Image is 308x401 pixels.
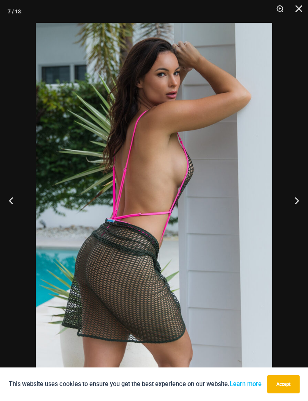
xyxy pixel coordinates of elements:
button: Next [279,181,308,220]
a: Learn more [230,380,262,388]
img: Inferno Mesh Olive Fuchsia 8561 One Piece St Martin Khaki 5996 Sarong 07 [36,23,272,378]
div: 7 / 13 [8,6,21,17]
button: Accept [267,375,300,393]
p: This website uses cookies to ensure you get the best experience on our website. [9,379,262,389]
